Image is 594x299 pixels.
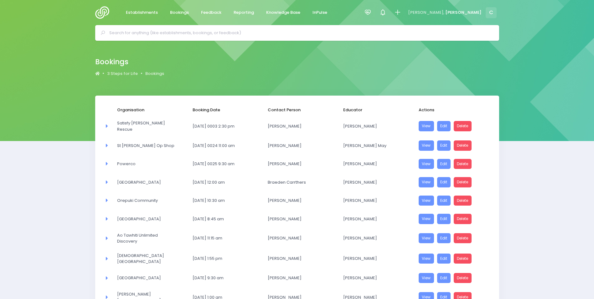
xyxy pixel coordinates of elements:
span: Reporting [234,9,254,16]
a: Knowledge Base [261,7,306,19]
a: Reporting [229,7,259,19]
span: [PERSON_NAME] [445,9,482,16]
span: Knowledge Base [266,9,300,16]
a: Feedback [196,7,227,19]
span: 3 Steps for Life [107,71,138,77]
span: Bookings [170,9,189,16]
span: Establishments [126,9,158,16]
span: [PERSON_NAME], [408,9,444,16]
span: C [486,7,497,18]
input: Search for anything (like establishments, bookings, or feedback) [109,28,490,38]
a: Bookings [165,7,194,19]
a: InPulse [307,7,333,19]
h2: Bookings [95,58,159,66]
a: Establishments [121,7,163,19]
span: InPulse [312,9,327,16]
img: Logo [95,6,113,19]
span: Feedback [201,9,221,16]
a: Bookings [145,71,164,77]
